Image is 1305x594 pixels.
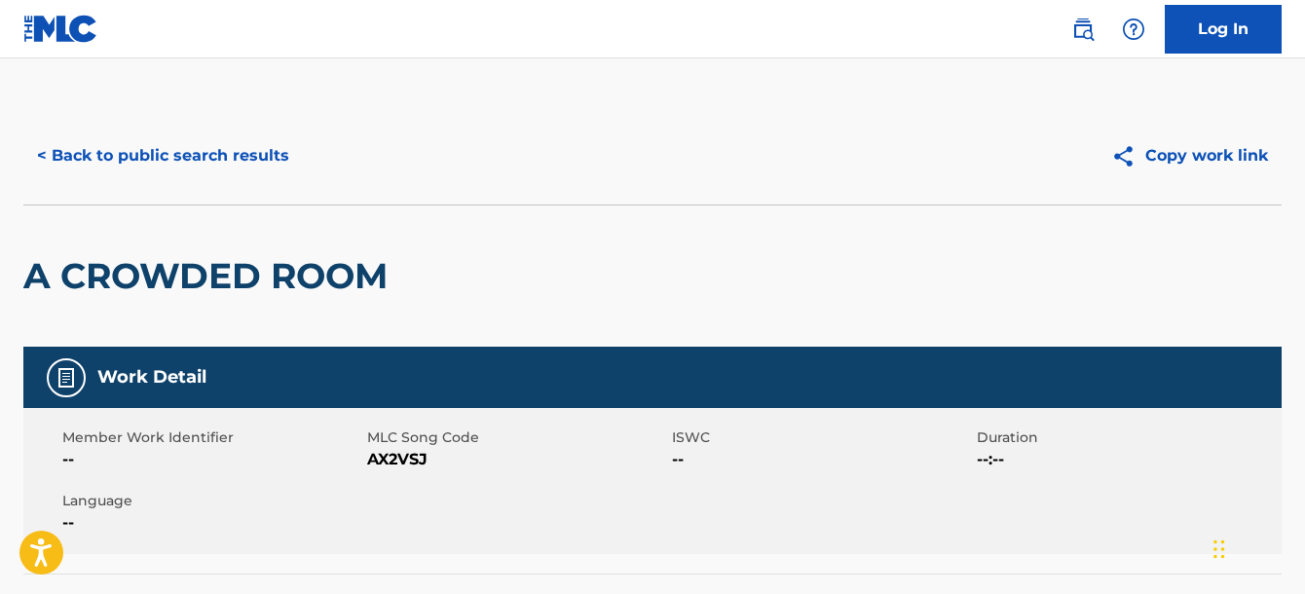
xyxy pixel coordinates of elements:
[1071,18,1095,41] img: search
[367,448,667,471] span: AX2VSJ
[977,427,1277,448] span: Duration
[23,254,397,298] h2: A CROWDED ROOM
[672,427,972,448] span: ISWC
[1111,144,1145,168] img: Copy work link
[367,427,667,448] span: MLC Song Code
[1213,520,1225,578] div: Drag
[62,448,362,471] span: --
[977,448,1277,471] span: --:--
[1063,10,1102,49] a: Public Search
[55,366,78,390] img: Work Detail
[23,131,303,180] button: < Back to public search results
[62,427,362,448] span: Member Work Identifier
[1122,18,1145,41] img: help
[62,511,362,535] span: --
[62,491,362,511] span: Language
[1114,10,1153,49] div: Help
[1165,5,1282,54] a: Log In
[672,448,972,471] span: --
[1098,131,1282,180] button: Copy work link
[97,366,206,389] h5: Work Detail
[23,15,98,43] img: MLC Logo
[1208,501,1305,594] iframe: Chat Widget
